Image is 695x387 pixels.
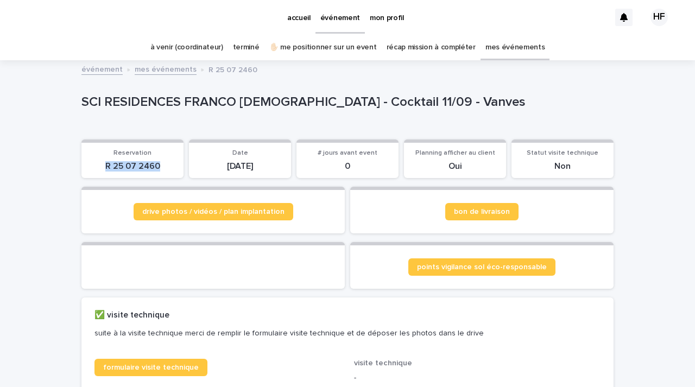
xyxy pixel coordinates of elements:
[22,7,127,28] img: Ls34BcGeRexTGTNfXpUC
[354,359,412,367] span: visite technique
[233,35,260,60] a: terminé
[318,150,377,156] span: # jours avant event
[142,208,285,215] span: drive photos / vidéos / plan implantation
[94,359,207,376] a: formulaire visite technique
[134,203,293,220] a: drive photos / vidéos / plan implantation
[208,63,257,75] p: R 25 07 2460
[195,161,285,172] p: [DATE]
[417,263,547,271] span: points vigilance sol éco-responsable
[150,35,223,60] a: à venir (coordinateur)
[454,208,510,215] span: bon de livraison
[527,150,598,156] span: Statut visite technique
[518,161,607,172] p: Non
[94,310,169,320] h2: ✅ visite technique
[88,161,177,172] p: R 25 07 2460
[408,258,555,276] a: points vigilance sol éco-responsable
[303,161,392,172] p: 0
[81,62,123,75] a: événement
[354,372,601,384] p: -
[269,35,377,60] a: ✋🏻 me positionner sur un event
[103,364,199,371] span: formulaire visite technique
[232,150,248,156] span: Date
[445,203,519,220] a: bon de livraison
[650,9,668,26] div: HF
[113,150,151,156] span: Reservation
[485,35,545,60] a: mes événements
[94,328,596,338] p: suite à la visite technique merci de remplir le formulaire visite technique et de déposer les pho...
[135,62,197,75] a: mes événements
[410,161,500,172] p: Oui
[387,35,476,60] a: récap mission à compléter
[81,94,609,110] p: SCI RESIDENCES FRANCO [DEMOGRAPHIC_DATA] - Cocktail 11/09 - Vanves
[415,150,495,156] span: Planning afficher au client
